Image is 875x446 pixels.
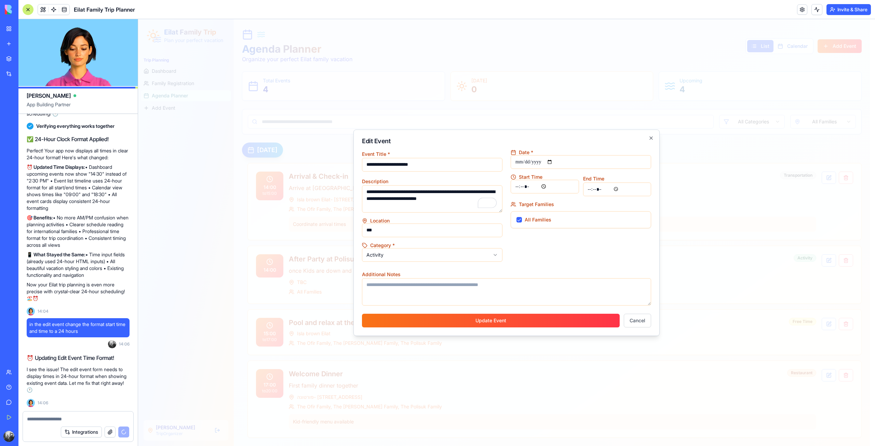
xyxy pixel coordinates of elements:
p: • No more AM/PM confusion when planning activities • Clearer schedule reading for international f... [27,214,130,248]
img: logo [5,5,47,14]
span: [PERSON_NAME] [27,92,71,100]
h2: ✅ 24-Hour Clock Format Applied! [27,135,130,143]
label: Start Time [373,155,441,161]
button: Invite & Share [826,4,871,15]
span: 14:04 [38,309,49,314]
img: ACg8ocI4zmFyMft-X1fN4UB3ZGLh860Gd5q7xPfn01t91-NWbBK8clcQ=s96-c [108,340,116,348]
h2: ⏰ Updating Edit Event Time Format! [27,354,130,362]
strong: ⏰ Updated Time Displays: [27,164,85,170]
span: Eilat Family Trip Planner [74,5,135,14]
span: Verifying everything works together [36,123,115,130]
span: 14:06 [119,341,130,347]
button: Update Event [224,295,482,308]
textarea: To enrich screen reader interactions, please activate Accessibility in Grammarly extension settings [224,166,364,193]
span: in the edit event change the format start time and time to a 24 hours [29,321,127,335]
label: Description [224,159,250,165]
button: Cancel [486,295,513,308]
img: Ella_00000_wcx2te.png [27,399,35,407]
p: I see the issue! The edit event form needs to display times in 24-hour format when showing existi... [27,366,130,393]
span: 14:06 [38,400,48,406]
strong: 🎯 Benefits: [27,215,53,220]
h2: Edit Event [224,119,513,125]
label: Event Title * [224,132,252,138]
label: All Families [387,198,413,203]
label: Category * [224,224,364,229]
label: End Time [445,157,466,162]
iframe: To enrich screen reader interactions, please activate Accessibility in Grammarly extension settings [138,19,875,446]
label: Date * [373,131,513,136]
label: Target Families [373,183,513,188]
label: Additional Notes [224,252,262,258]
img: Ella_00000_wcx2te.png [27,307,35,315]
button: Integrations [61,427,102,437]
strong: 📱 What Stayed the Same: [27,252,85,257]
p: Perfect! Your app now displays all times in clear 24-hour format! Here's what changed: [27,147,130,161]
p: • Dashboard upcoming events now show "14:30" instead of "2:30 PM" • Event list timeline uses 24-h... [27,164,130,212]
p: • Time input fields (already used 24-hour HTML inputs) • All beautiful vacation styling and color... [27,251,130,279]
img: ACg8ocI4zmFyMft-X1fN4UB3ZGLh860Gd5q7xPfn01t91-NWbBK8clcQ=s96-c [3,431,14,442]
p: Now your Eilat trip planning is even more precise with crystal-clear 24-hour scheduling! 🏖️⏰ [27,281,130,302]
label: Location [224,199,364,204]
span: App Building Partner [27,101,130,113]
